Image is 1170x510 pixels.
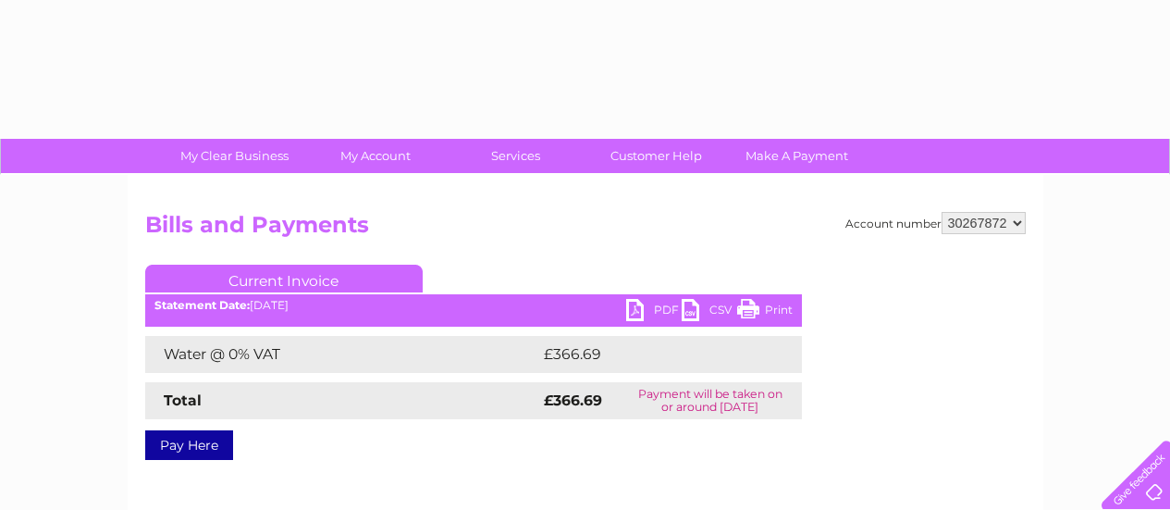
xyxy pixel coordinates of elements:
[626,299,682,326] a: PDF
[154,298,250,312] b: Statement Date:
[544,392,602,409] strong: £366.69
[299,139,451,173] a: My Account
[439,139,592,173] a: Services
[539,336,770,373] td: £366.69
[580,139,733,173] a: Customer Help
[145,265,423,292] a: Current Invoice
[158,139,311,173] a: My Clear Business
[737,299,793,326] a: Print
[145,336,539,373] td: Water @ 0% VAT
[145,212,1026,247] h2: Bills and Payments
[145,430,233,460] a: Pay Here
[845,212,1026,234] div: Account number
[682,299,737,326] a: CSV
[145,299,802,312] div: [DATE]
[720,139,873,173] a: Make A Payment
[619,382,801,419] td: Payment will be taken on or around [DATE]
[164,392,202,409] strong: Total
